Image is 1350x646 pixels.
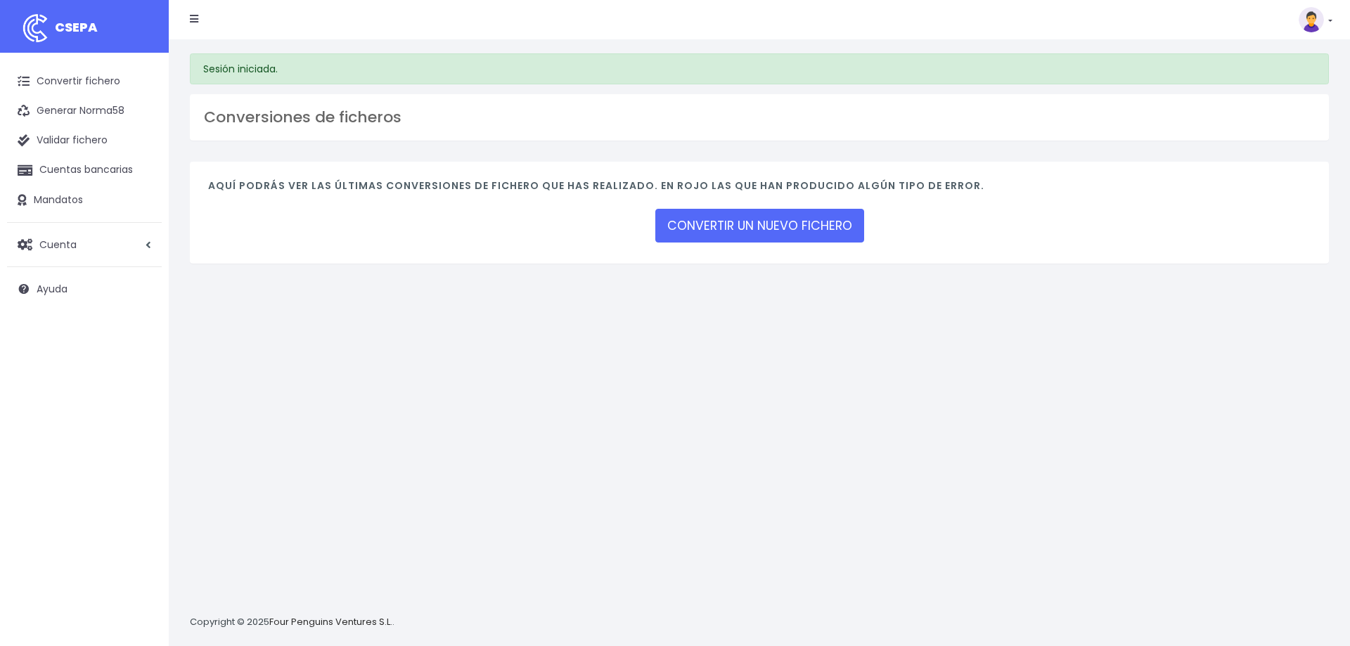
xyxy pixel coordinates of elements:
h3: Conversiones de ficheros [204,108,1315,127]
a: Convertir fichero [7,67,162,96]
p: Copyright © 2025 . [190,615,394,630]
a: CONVERTIR UN NUEVO FICHERO [655,209,864,243]
span: Cuenta [39,237,77,251]
a: Cuenta [7,230,162,259]
a: Cuentas bancarias [7,155,162,185]
img: profile [1299,7,1324,32]
span: Ayuda [37,282,67,296]
a: Generar Norma58 [7,96,162,126]
a: Validar fichero [7,126,162,155]
h4: Aquí podrás ver las últimas conversiones de fichero que has realizado. En rojo las que han produc... [208,180,1311,199]
div: Sesión iniciada. [190,53,1329,84]
img: logo [18,11,53,46]
a: Mandatos [7,186,162,215]
a: Four Penguins Ventures S.L. [269,615,392,628]
span: CSEPA [55,18,98,36]
a: Ayuda [7,274,162,304]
